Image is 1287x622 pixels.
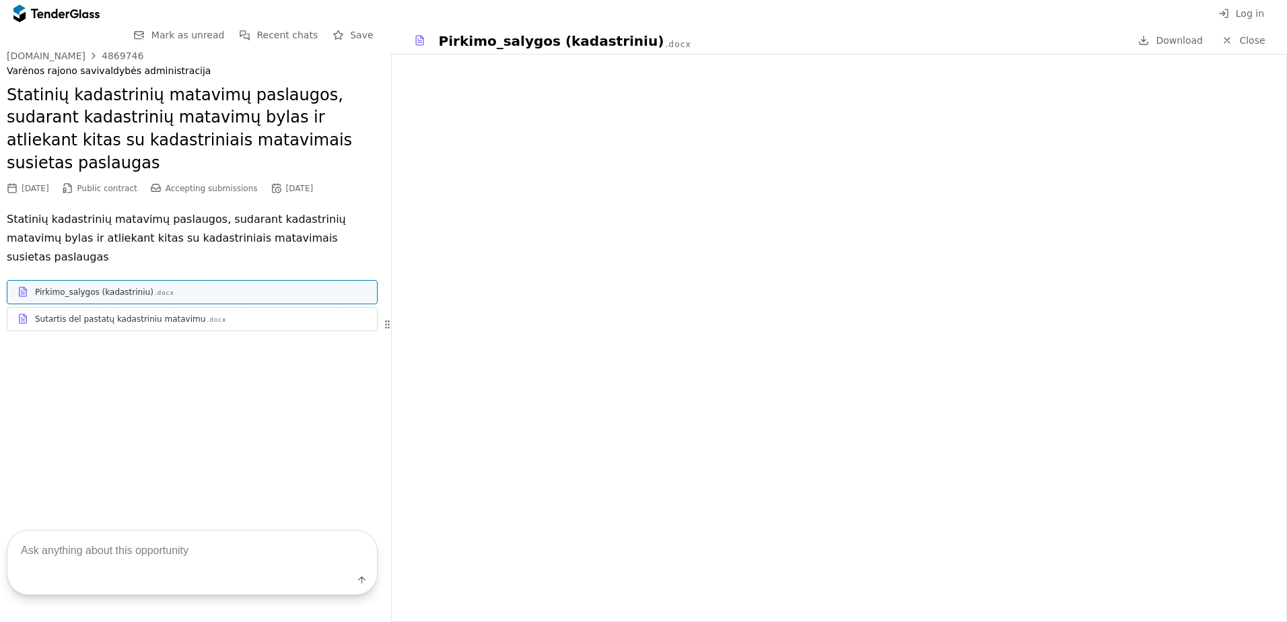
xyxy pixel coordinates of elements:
span: Log in [1236,8,1264,19]
div: 4869746 [102,51,143,61]
button: Log in [1214,5,1268,22]
span: Download [1156,35,1203,46]
div: Pirkimo_salygos (kadastriniu) [439,32,664,50]
h2: Statinių kadastrinių matavimų paslaugos, sudarant kadastrinių matavimų bylas ir atliekant kitas s... [7,84,378,174]
a: Download [1134,32,1207,49]
span: Save [350,30,373,40]
button: Mark as unread [130,27,229,44]
span: Accepting submissions [166,184,258,193]
span: Mark as unread [151,30,225,40]
div: Pirkimo_salygos (kadastriniu) [35,287,153,298]
div: .docx [665,39,691,50]
a: [DOMAIN_NAME]4869746 [7,50,143,61]
a: Pirkimo_salygos (kadastriniu).docx [7,280,378,304]
span: Recent chats [256,30,318,40]
a: Sutartis del pastatų kadastriniu matavimu.docx [7,307,378,331]
a: Close [1214,32,1274,49]
span: Close [1239,35,1265,46]
p: Statinių kadastrinių matavimų paslaugos, sudarant kadastrinių matavimų bylas ir atliekant kitas s... [7,210,378,267]
button: Save [328,27,377,44]
div: Varėnos rajono savivaldybės administracija [7,65,378,77]
span: Public contract [77,184,137,193]
div: [DATE] [22,184,49,193]
div: .docx [207,316,226,324]
div: Sutartis del pastatų kadastriniu matavimu [35,314,205,324]
div: .docx [155,289,174,298]
div: [DOMAIN_NAME] [7,51,85,61]
div: [DATE] [286,184,314,193]
button: Recent chats [235,27,322,44]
